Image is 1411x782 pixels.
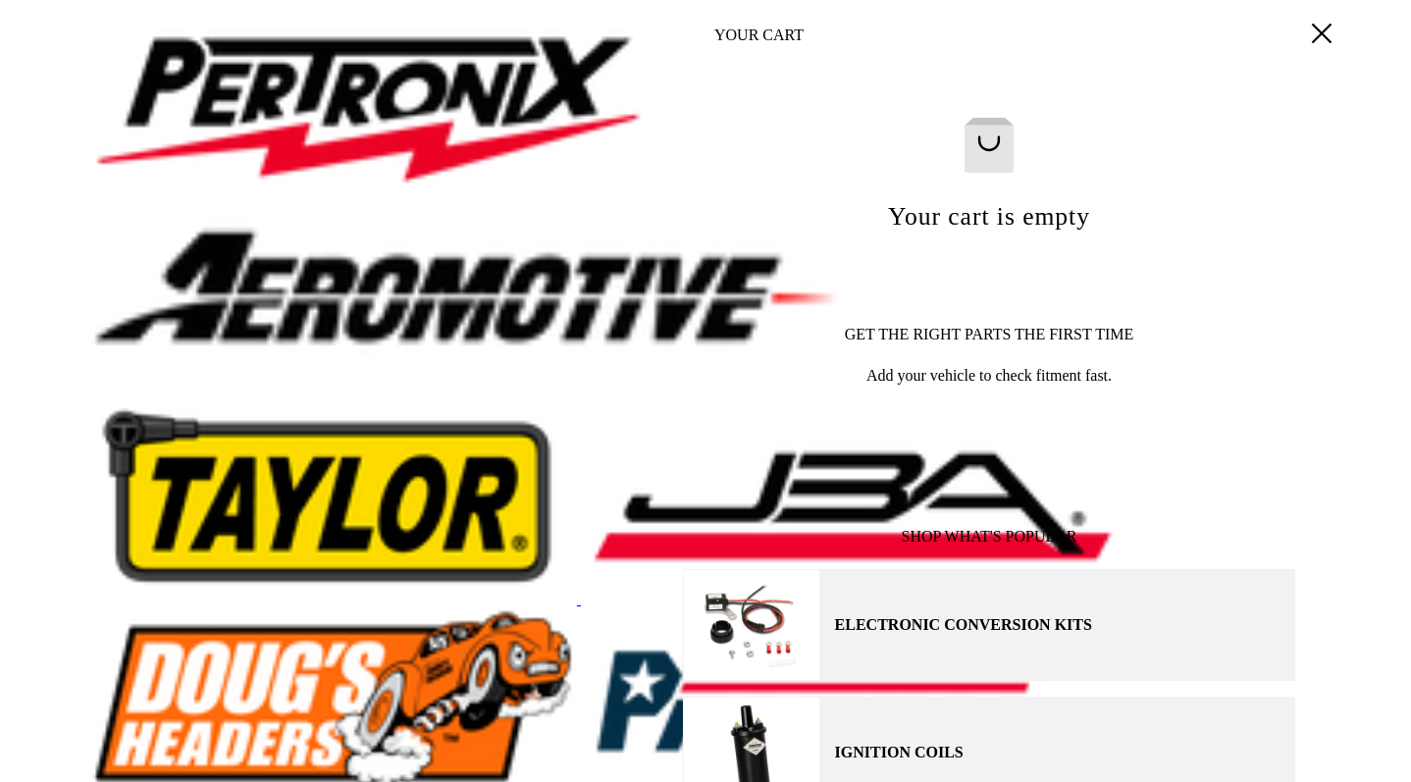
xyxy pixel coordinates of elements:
[683,26,804,44] h2: Your cart
[683,326,1295,343] h6: Get the right parts the first time
[817,408,1160,434] button: Add your vehicle
[683,528,1295,546] h6: Shop what's popular
[683,202,1295,232] h2: Your cart is empty
[683,367,1295,385] p: Add your vehicle to check fitment fast.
